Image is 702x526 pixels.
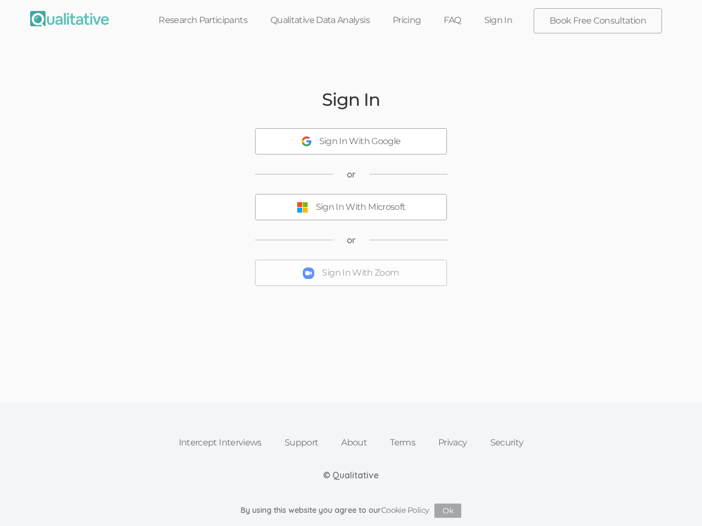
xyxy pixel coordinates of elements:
[297,202,308,213] img: Sign In With Microsoft
[330,431,378,455] a: About
[316,201,406,214] div: Sign In With Microsoft
[147,8,259,32] a: Research Participants
[303,267,314,279] img: Sign In With Zoom
[381,505,429,515] a: Cookie Policy
[534,9,661,33] a: Book Free Consultation
[347,168,356,181] span: or
[434,504,461,518] button: Ok
[322,267,399,279] div: Sign In With Zoom
[432,8,472,32] a: FAQ
[473,8,524,32] a: Sign In
[378,431,427,455] a: Terms
[427,431,479,455] a: Privacy
[30,11,109,26] img: Qualitative
[167,431,273,455] a: Intercept Interviews
[255,194,447,220] button: Sign In With Microsoft
[322,90,380,109] h2: Sign In
[255,128,447,155] button: Sign In With Google
[381,8,433,32] a: Pricing
[319,135,401,148] div: Sign In With Google
[255,260,447,286] button: Sign In With Zoom
[273,431,330,455] a: Support
[479,431,535,455] a: Security
[347,234,356,247] span: or
[323,469,379,482] div: © Qualitative
[647,473,702,526] iframe: Chat Widget
[302,136,312,146] img: Sign In With Google
[241,504,462,518] div: By using this website you agree to our
[259,8,381,32] a: Qualitative Data Analysis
